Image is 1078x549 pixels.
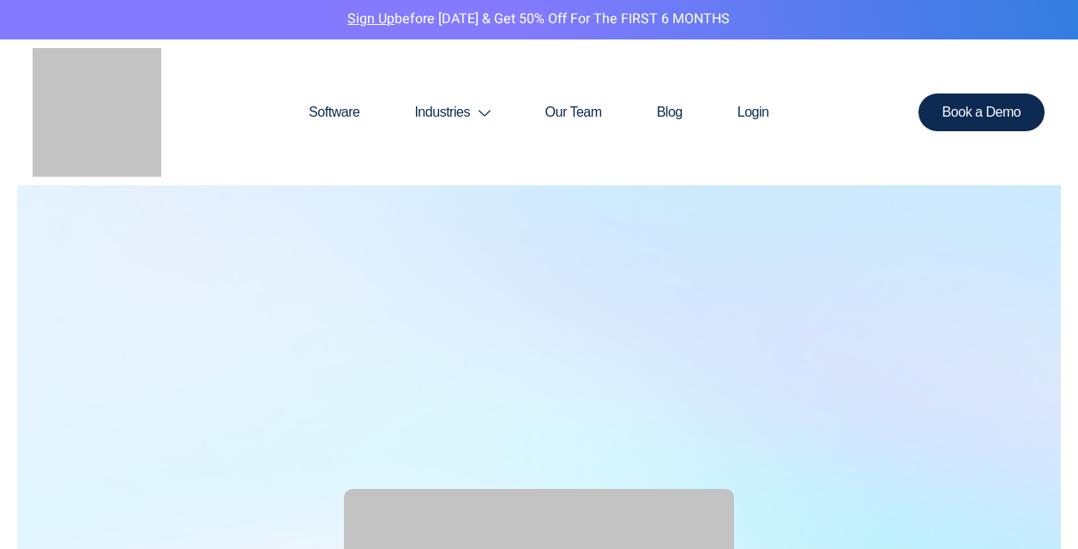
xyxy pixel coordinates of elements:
[918,94,1045,131] a: Book a Demo
[281,71,387,154] a: Software
[518,71,629,154] a: Our Team
[629,71,710,154] a: Blog
[942,106,1021,119] span: Book a Demo
[387,71,517,154] a: Industries
[710,71,797,154] a: Login
[347,9,394,29] a: Sign Up
[13,9,1065,31] p: before [DATE] & Get 50% Off for the FIRST 6 MONTHS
